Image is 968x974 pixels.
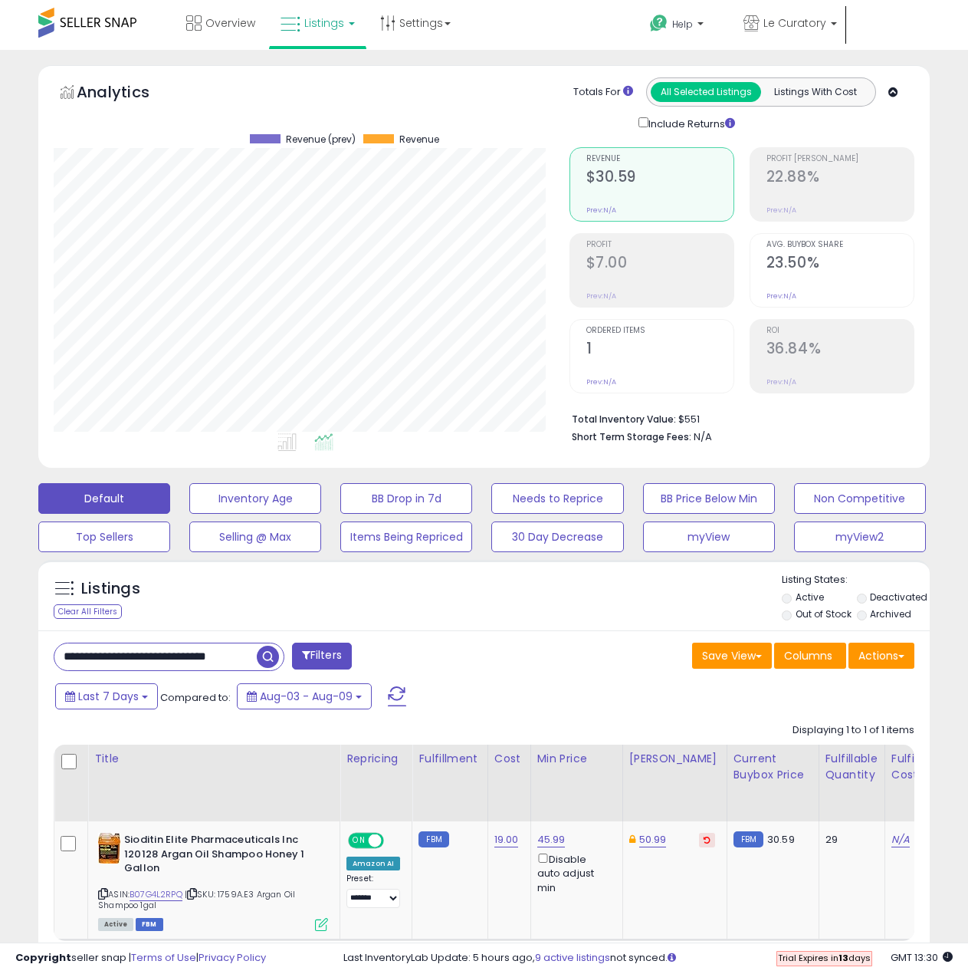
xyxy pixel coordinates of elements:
[891,751,950,783] div: Fulfillment Cost
[766,206,796,215] small: Prev: N/A
[199,950,266,965] a: Privacy Policy
[537,832,566,847] a: 45.99
[782,573,930,587] p: Listing States:
[78,689,139,704] span: Last 7 Days
[38,522,170,552] button: Top Sellers
[784,648,832,663] span: Columns
[260,689,353,704] span: Aug-03 - Aug-09
[766,241,914,249] span: Avg. Buybox Share
[189,522,321,552] button: Selling @ Max
[15,950,71,965] strong: Copyright
[586,291,616,301] small: Prev: N/A
[774,643,846,669] button: Columns
[572,409,903,427] li: $551
[418,831,448,847] small: FBM
[586,377,616,387] small: Prev: N/A
[643,522,775,552] button: myView
[848,643,914,669] button: Actions
[572,413,676,426] b: Total Inventory Value:
[639,832,667,847] a: 50.99
[733,831,763,847] small: FBM
[586,254,733,275] h2: $7.00
[15,951,266,966] div: seller snap | |
[237,683,372,709] button: Aug-03 - Aug-09
[286,134,356,145] span: Revenue (prev)
[891,950,953,965] span: 2025-08-17 13:30 GMT
[794,522,926,552] button: myView2
[131,950,196,965] a: Terms of Use
[54,604,122,619] div: Clear All Filters
[796,607,852,620] label: Out of Stock
[399,134,439,145] span: Revenue
[766,155,914,163] span: Profit [PERSON_NAME]
[349,834,369,847] span: ON
[825,751,878,783] div: Fulfillable Quantity
[733,751,812,783] div: Current Buybox Price
[77,81,179,107] h5: Analytics
[81,578,140,600] h5: Listings
[55,683,158,709] button: Last 7 Days
[794,483,926,514] button: Non Competitive
[535,950,610,965] a: 9 active listings
[760,82,871,102] button: Listings With Cost
[629,751,720,767] div: [PERSON_NAME]
[494,751,524,767] div: Cost
[704,836,710,844] i: Revert to store-level Dynamic Max Price
[382,834,406,847] span: OFF
[766,327,914,335] span: ROI
[763,15,826,31] span: Le Curatory
[870,607,911,620] label: Archived
[205,15,255,31] span: Overview
[766,377,796,387] small: Prev: N/A
[346,751,405,767] div: Repricing
[870,591,927,604] label: Deactivated
[586,168,733,189] h2: $30.59
[304,15,344,31] span: Listings
[418,751,481,767] div: Fulfillment
[340,483,472,514] button: BB Drop in 7d
[643,483,775,514] button: BB Price Below Min
[340,522,472,552] button: Items Being Repriced
[98,833,328,930] div: ASIN:
[586,340,733,360] h2: 1
[796,591,824,604] label: Active
[651,82,761,102] button: All Selected Listings
[692,643,772,669] button: Save View
[638,2,730,50] a: Help
[778,952,871,964] span: Trial Expires in days
[130,888,182,901] a: B07G4L2RPQ
[629,834,635,844] i: This overrides the store level Dynamic Max Price for this listing
[672,18,693,31] span: Help
[343,951,953,966] div: Last InventoryLab Update: 5 hours ago, not synced.
[572,430,691,443] b: Short Term Storage Fees:
[891,832,910,847] a: N/A
[346,874,400,908] div: Preset:
[767,832,795,847] span: 30.59
[98,888,295,911] span: | SKU: 1759A.E3 Argan Oil Shampoo 1gal
[124,833,310,880] b: Sioditin Elite Pharmaceuticals Inc 120128 Argan Oil Shampoo Honey 1 Gallon
[537,751,616,767] div: Min Price
[766,291,796,301] small: Prev: N/A
[627,114,753,132] div: Include Returns
[491,483,623,514] button: Needs to Reprice
[292,643,352,670] button: Filters
[766,168,914,189] h2: 22.88%
[586,327,733,335] span: Ordered Items
[649,14,668,33] i: Get Help
[98,833,120,864] img: 51N6JMlwrUL._SL40_.jpg
[189,483,321,514] button: Inventory Age
[825,833,873,847] div: 29
[766,254,914,275] h2: 23.50%
[494,832,519,847] a: 19.00
[537,851,611,895] div: Disable auto adjust min
[491,522,623,552] button: 30 Day Decrease
[98,918,133,931] span: All listings currently available for purchase on Amazon
[94,751,333,767] div: Title
[586,206,616,215] small: Prev: N/A
[136,918,163,931] span: FBM
[694,429,712,444] span: N/A
[38,483,170,514] button: Default
[792,723,914,738] div: Displaying 1 to 1 of 1 items
[346,857,400,870] div: Amazon AI
[838,952,848,964] b: 13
